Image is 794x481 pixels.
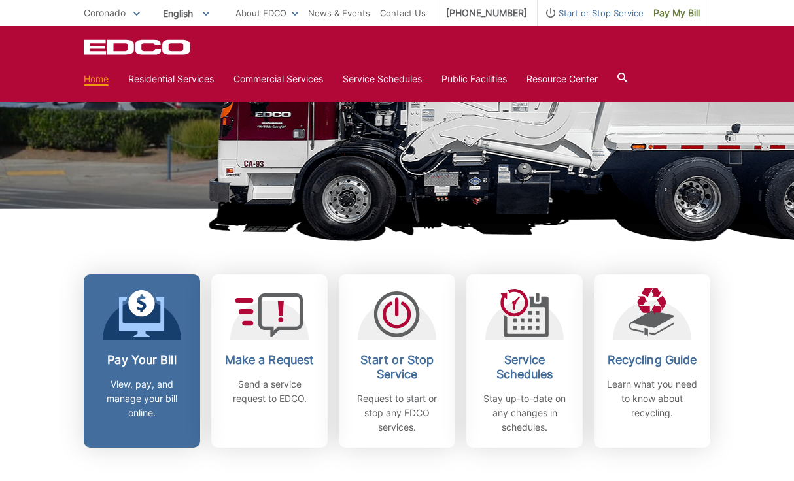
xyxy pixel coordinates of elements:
[604,353,700,367] h2: Recycling Guide
[476,391,573,435] p: Stay up-to-date on any changes in schedules.
[128,72,214,86] a: Residential Services
[526,72,598,86] a: Resource Center
[380,6,426,20] a: Contact Us
[84,274,200,448] a: Pay Your Bill View, pay, and manage your bill online.
[235,6,298,20] a: About EDCO
[221,377,318,406] p: Send a service request to EDCO.
[594,274,710,448] a: Recycling Guide Learn what you need to know about recycling.
[343,72,422,86] a: Service Schedules
[233,72,323,86] a: Commercial Services
[349,353,445,382] h2: Start or Stop Service
[84,72,109,86] a: Home
[349,391,445,435] p: Request to start or stop any EDCO services.
[94,353,190,367] h2: Pay Your Bill
[84,39,192,55] a: EDCD logo. Return to the homepage.
[466,274,583,448] a: Service Schedules Stay up-to-date on any changes in schedules.
[153,3,219,24] span: English
[653,6,700,20] span: Pay My Bill
[604,377,700,420] p: Learn what you need to know about recycling.
[476,353,573,382] h2: Service Schedules
[211,274,328,448] a: Make a Request Send a service request to EDCO.
[84,7,126,18] span: Coronado
[221,353,318,367] h2: Make a Request
[441,72,507,86] a: Public Facilities
[94,377,190,420] p: View, pay, and manage your bill online.
[308,6,370,20] a: News & Events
